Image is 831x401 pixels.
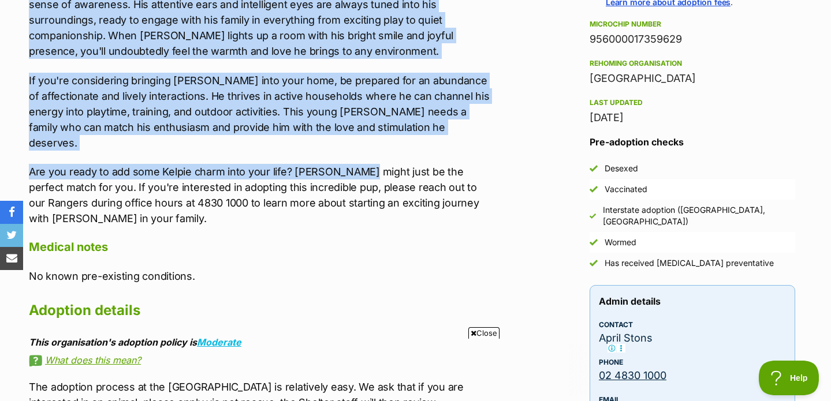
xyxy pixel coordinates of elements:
[29,268,495,284] p: No known pre-existing conditions.
[206,343,626,395] iframe: Advertisement
[468,327,500,339] span: Close
[599,294,786,308] h3: Admin details
[605,257,774,269] div: Has received [MEDICAL_DATA] preventative
[590,164,598,173] img: Yes
[197,336,241,348] a: Moderate
[605,183,647,195] div: Vaccinated
[29,73,495,151] p: If you're considering bringing [PERSON_NAME] into your home, be prepared for an abundance of affe...
[599,330,786,346] p: April Stons
[590,70,795,87] div: [GEOGRAPHIC_DATA]
[29,298,495,323] h2: Adoption details
[29,239,495,254] h4: Medical notes
[590,31,795,47] div: 956000017359629
[590,238,598,246] img: Yes
[590,213,596,219] img: Yes
[29,164,495,226] p: Are you ready to add some Kelpie charm into your life? [PERSON_NAME] might just be the perfect ma...
[590,259,598,267] img: Yes
[590,98,795,107] div: Last updated
[590,135,795,149] h3: Pre-adoption checks
[603,204,795,227] div: Interstate adoption ([GEOGRAPHIC_DATA], [GEOGRAPHIC_DATA])
[590,59,795,68] div: Rehoming organisation
[29,337,495,347] div: This organisation's adoption policy is
[605,163,638,174] div: Desexed
[759,361,819,395] iframe: Help Scout Beacon - Open
[599,357,786,368] p: Phone
[29,355,495,365] a: What does this mean?
[590,185,598,193] img: Yes
[599,369,666,381] a: 02 4830 1000
[590,110,795,126] div: [DATE]
[590,20,795,29] div: Microchip number
[599,320,786,330] p: Contact
[605,237,636,248] div: Wormed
